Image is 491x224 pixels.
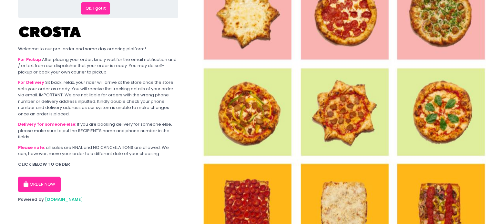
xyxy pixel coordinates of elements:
div: CLICK BELOW TO ORDER [18,161,178,168]
button: Ok, I got it [81,2,110,15]
div: If you are booking delivery for someone else, please make sure to put the RECIPIENT'S name and ph... [18,121,178,140]
div: After placing your order, kindly wait for the email notification and / or text from our dispatche... [18,56,178,75]
b: Delivery for someone else: [18,121,76,127]
b: Please note: [18,144,45,151]
b: For Pickup [18,56,41,63]
div: Sit back, relax, your rider will arrive at the store once the store sets your order as ready. You... [18,79,178,117]
div: Powered by [18,196,178,203]
b: For Delivery [18,79,44,85]
div: Welcome to our pre-order and same day ordering platform! [18,46,178,52]
button: ORDER NOW [18,177,61,192]
a: [DOMAIN_NAME] [45,196,83,202]
img: Crosta Pizzeria [18,22,83,42]
div: all sales are FINAL and NO CANCELLATIONS are allowed. We can, however, move your order to a diffe... [18,144,178,157]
